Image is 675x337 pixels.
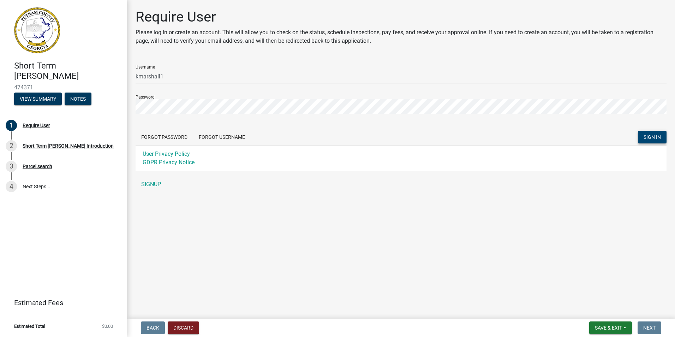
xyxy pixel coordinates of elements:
[644,134,661,140] span: SIGN IN
[136,131,193,143] button: Forgot Password
[147,325,159,331] span: Back
[23,143,114,148] div: Short Term [PERSON_NAME] Introduction
[102,324,113,329] span: $0.00
[14,93,62,105] button: View Summary
[23,164,52,169] div: Parcel search
[6,120,17,131] div: 1
[136,8,667,25] h1: Require User
[143,159,195,166] a: GDPR Privacy Notice
[168,321,199,334] button: Discard
[65,96,91,102] wm-modal-confirm: Notes
[143,150,190,157] a: User Privacy Policy
[6,296,116,310] a: Estimated Fees
[6,140,17,152] div: 2
[14,84,113,91] span: 474371
[141,321,165,334] button: Back
[136,177,667,191] a: SIGNUP
[6,181,17,192] div: 4
[14,324,45,329] span: Estimated Total
[65,93,91,105] button: Notes
[23,123,50,128] div: Require User
[14,96,62,102] wm-modal-confirm: Summary
[638,321,661,334] button: Next
[595,325,622,331] span: Save & Exit
[14,7,60,53] img: Putnam County, Georgia
[6,161,17,172] div: 3
[638,131,667,143] button: SIGN IN
[136,28,667,45] p: Please log in or create an account. This will allow you to check on the status, schedule inspecti...
[193,131,251,143] button: Forgot Username
[643,325,656,331] span: Next
[14,61,121,81] h4: Short Term [PERSON_NAME]
[589,321,632,334] button: Save & Exit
